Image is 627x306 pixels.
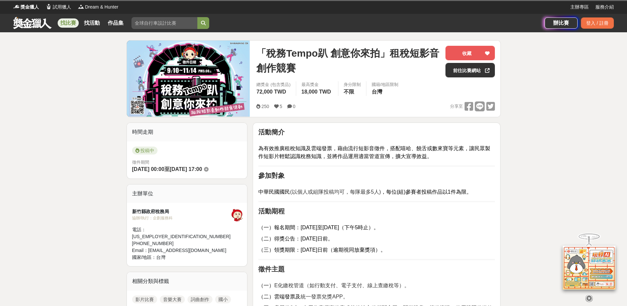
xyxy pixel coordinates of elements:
span: 「稅務Tempo趴 創意你來拍」租稅短影音創作競賽 [256,46,440,75]
a: 音樂大賽 [160,295,185,303]
div: 主辦單位 [127,184,247,203]
span: 0 [293,104,296,109]
span: 台灣 [372,89,382,95]
div: 協辦/執行： 企劃服務科 [132,215,231,221]
a: Logo試用獵人 [45,4,71,11]
div: 登入 / 註冊 [581,17,614,29]
span: 18,000 TWD [301,89,331,95]
span: 國家/地區： [132,255,157,260]
span: 為有效推廣租稅知識及雲端發票，藉由流行短影音徵件，搭配嘻哈、饒舌或數來寶等元素，讓民眾製作短影片輕鬆認識稅務知識，並將作品運用適當管道宣傳，擴大宣導效益。 [258,146,490,159]
span: 5 [280,104,282,109]
a: 前往比賽網站 [445,63,495,77]
img: Logo [45,3,52,10]
img: Logo [78,3,84,10]
strong: 活動簡介 [258,128,285,136]
div: 新竹縣政府稅務局 [132,208,231,215]
span: Dream & Hunter [85,4,118,11]
div: 時間走期 [127,123,247,141]
a: 服務介紹 [595,4,614,11]
span: 獎金獵人 [20,4,39,11]
span: 試用獵人 [53,4,71,11]
strong: 活動期程 [258,208,285,215]
span: [DATE] 17:00 [170,166,202,172]
span: 中華民國國民 [258,189,290,195]
span: （三）領獎期限：[DATE]日前（逾期視同放棄獎項）。 [258,247,385,253]
button: 收藏 [445,46,495,60]
div: 相關分類與標籤 [127,272,247,291]
span: 72,000 TWD [256,89,286,95]
a: 找活動 [81,18,102,28]
div: 身分限制 [344,81,361,88]
span: 不限 [344,89,354,95]
span: 至 [164,166,170,172]
span: （一）報名期間：[DATE]至[DATE]（下午5時止）。 [258,225,379,230]
span: 投稿中 [132,147,157,154]
a: 國小 [215,295,231,303]
span: ，每位(組)參賽者投稿作品以1件為限。 [381,189,472,195]
a: 找比賽 [58,18,79,28]
span: 統一發票兌獎APP。 [300,294,348,299]
span: E化繳稅管道（如行動支付、電子支付、線上查繳稅等）。 [274,283,410,288]
img: d2146d9a-e6f6-4337-9592-8cefde37ba6b.png [563,246,615,290]
span: 台灣 [156,255,165,260]
strong: 參加對象 [258,172,285,179]
img: Cover Image [127,41,250,117]
span: 徵件期間 [132,160,149,165]
div: Email： [EMAIL_ADDRESS][DOMAIN_NAME] [132,247,231,254]
a: 影片比賽 [132,295,157,303]
span: [DATE] 00:00 [132,166,164,172]
img: Logo [13,3,20,10]
strong: 徵件主題 [258,265,285,273]
a: Logo獎金獵人 [13,4,39,11]
span: 分享至 [450,101,463,111]
div: 電話： [US_EMPLOYER_IDENTIFICATION_NUMBER][PHONE_NUMBER] [132,226,231,247]
span: 250 [261,104,269,109]
input: 全球自行車設計比賽 [131,17,197,29]
a: LogoDream & Hunter [78,4,118,11]
span: （一） [258,283,274,288]
span: （二）雲端發票及 [258,294,300,299]
span: （二）得獎公告：[DATE]日前。 [258,236,333,241]
span: 最高獎金 [301,81,333,88]
div: 國籍/地區限制 [372,81,399,88]
a: 辦比賽 [545,17,578,29]
a: 作品集 [105,18,126,28]
span: 總獎金 (包含獎品) [256,81,290,88]
a: 詞曲創作 [187,295,213,303]
a: 主辦專區 [570,4,589,11]
span: (以個人或組隊投稿均可，每隊最多5人) [290,189,381,195]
